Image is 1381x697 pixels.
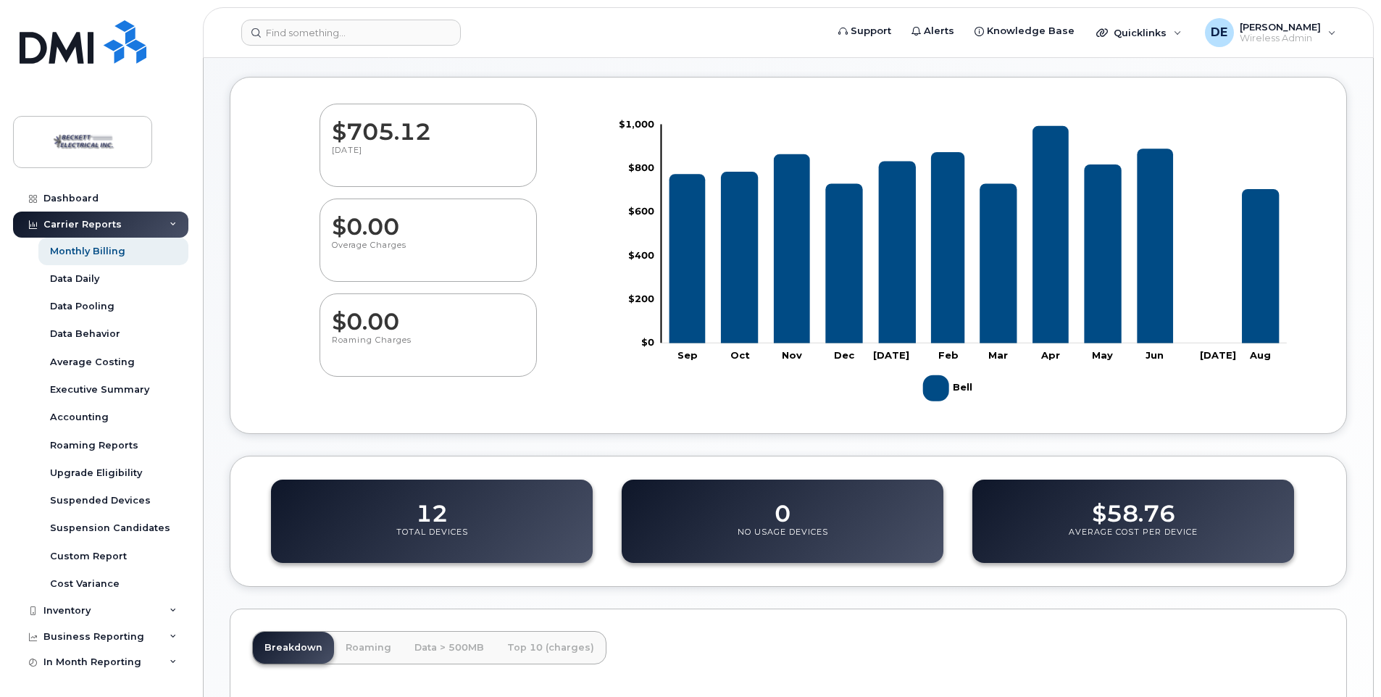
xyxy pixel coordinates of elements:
[775,486,790,527] dd: 0
[332,104,525,145] dd: $705.12
[619,117,654,129] tspan: $1,000
[628,205,654,217] tspan: $600
[987,24,1075,38] span: Knowledge Base
[332,145,525,171] p: [DATE]
[496,632,606,664] a: Top 10 (charges)
[924,24,954,38] span: Alerts
[1211,24,1227,41] span: DE
[738,527,828,553] p: No Usage Devices
[1146,349,1164,361] tspan: Jun
[628,162,654,173] tspan: $800
[1086,18,1192,47] div: Quicklinks
[782,349,802,361] tspan: Nov
[669,125,1279,343] g: Bell
[828,17,901,46] a: Support
[332,199,525,240] dd: $0.00
[677,349,698,361] tspan: Sep
[1092,349,1113,361] tspan: May
[416,486,448,527] dd: 12
[396,527,468,553] p: Total Devices
[332,335,525,361] p: Roaming Charges
[938,349,959,361] tspan: Feb
[1114,27,1167,38] span: Quicklinks
[730,349,750,361] tspan: Oct
[901,17,964,46] a: Alerts
[1200,349,1236,361] tspan: [DATE]
[334,632,403,664] a: Roaming
[332,240,525,266] p: Overage Charges
[253,632,334,664] a: Breakdown
[628,293,654,304] tspan: $200
[988,349,1008,361] tspan: Mar
[241,20,461,46] input: Find something...
[873,349,909,361] tspan: [DATE]
[1195,18,1346,47] div: Dennis Endrizzi
[851,24,891,38] span: Support
[964,17,1085,46] a: Knowledge Base
[923,370,976,407] g: Bell
[1249,349,1271,361] tspan: Aug
[1092,486,1175,527] dd: $58.76
[923,370,976,407] g: Legend
[403,632,496,664] a: Data > 500MB
[641,336,654,348] tspan: $0
[628,249,654,260] tspan: $400
[834,349,855,361] tspan: Dec
[1069,527,1198,553] p: Average Cost Per Device
[619,117,1288,406] g: Chart
[332,294,525,335] dd: $0.00
[1040,349,1060,361] tspan: Apr
[1240,21,1321,33] span: [PERSON_NAME]
[1240,33,1321,44] span: Wireless Admin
